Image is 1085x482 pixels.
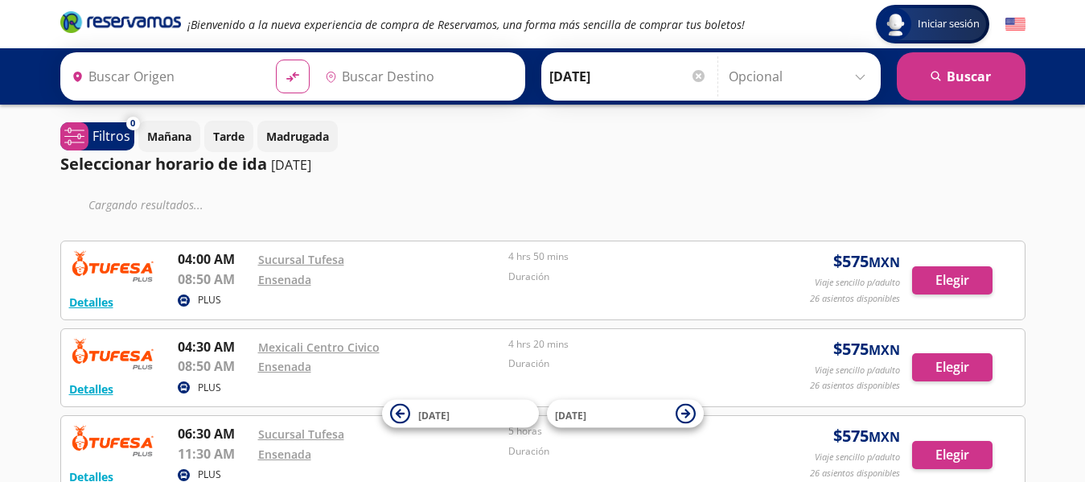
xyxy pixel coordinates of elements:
button: [DATE] [547,400,704,428]
a: Sucursal Tufesa [258,426,344,442]
a: Mexicali Centro Civico [258,340,380,355]
span: 0 [130,117,135,130]
p: [DATE] [271,155,311,175]
button: [DATE] [382,400,539,428]
span: $ 575 [833,424,900,448]
p: 26 asientos disponibles [810,379,900,393]
button: Madrugada [257,121,338,152]
img: RESERVAMOS [69,424,158,456]
p: Duración [508,270,751,284]
span: Iniciar sesión [911,16,986,32]
a: Ensenada [258,447,311,462]
small: MXN [869,428,900,446]
button: Detalles [69,381,113,398]
em: ¡Bienvenido a la nueva experiencia de compra de Reservamos, una forma más sencilla de comprar tus... [187,17,745,32]
button: Elegir [912,441,993,469]
p: Tarde [213,128,245,145]
a: Brand Logo [60,10,181,39]
p: 08:50 AM [178,356,250,376]
input: Opcional [729,56,873,97]
button: English [1005,14,1025,35]
p: 06:30 AM [178,424,250,443]
p: Viaje sencillo p/adulto [815,364,900,377]
i: Brand Logo [60,10,181,34]
p: 08:50 AM [178,270,250,289]
a: Ensenada [258,359,311,374]
p: Seleccionar horario de ida [60,152,267,176]
span: [DATE] [555,408,586,422]
input: Buscar Origen [65,56,263,97]
input: Elegir Fecha [549,56,707,97]
button: Elegir [912,353,993,381]
p: 04:30 AM [178,337,250,356]
p: Madrugada [266,128,329,145]
p: Viaje sencillo p/adulto [815,451,900,464]
p: 26 asientos disponibles [810,467,900,480]
p: 5 horas [508,424,751,439]
p: PLUS [198,293,221,307]
img: RESERVAMOS [69,337,158,369]
button: Detalles [69,294,113,311]
small: MXN [869,253,900,271]
p: Filtros [92,126,130,146]
span: $ 575 [833,249,900,274]
em: Cargando resultados ... [88,197,203,212]
small: MXN [869,341,900,359]
button: Buscar [897,52,1025,101]
p: PLUS [198,381,221,395]
button: 0Filtros [60,122,134,150]
a: Sucursal Tufesa [258,252,344,267]
p: Duración [508,356,751,371]
p: 26 asientos disponibles [810,292,900,306]
input: Buscar Destino [319,56,516,97]
p: Viaje sencillo p/adulto [815,276,900,290]
p: 04:00 AM [178,249,250,269]
span: [DATE] [418,408,450,422]
button: Mañana [138,121,200,152]
button: Elegir [912,266,993,295]
img: RESERVAMOS [69,249,158,282]
a: Ensenada [258,272,311,287]
span: $ 575 [833,337,900,361]
p: PLUS [198,468,221,482]
button: Tarde [204,121,253,152]
p: 4 hrs 20 mins [508,337,751,352]
p: 11:30 AM [178,444,250,463]
p: 4 hrs 50 mins [508,249,751,264]
p: Duración [508,444,751,459]
p: Mañana [147,128,191,145]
